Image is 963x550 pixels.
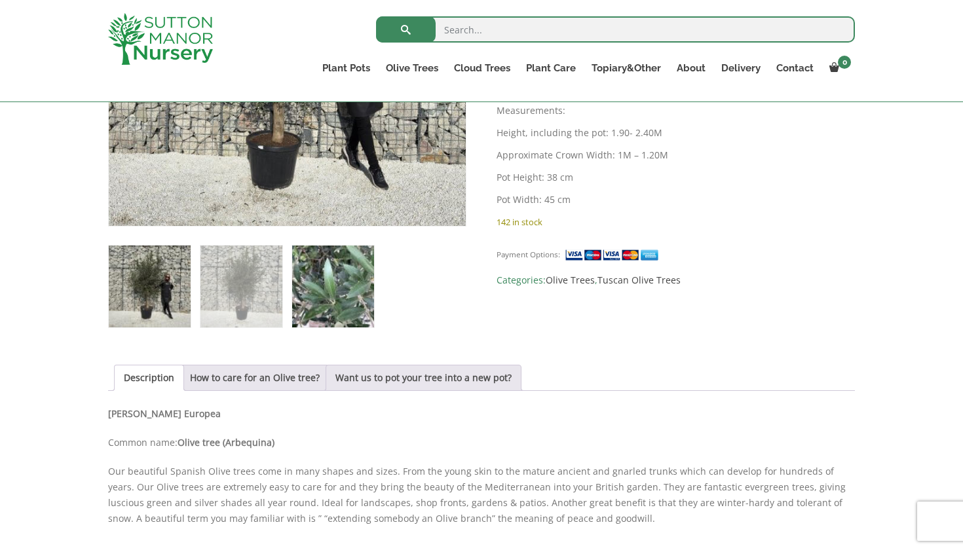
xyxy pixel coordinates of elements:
[497,249,560,259] small: Payment Options:
[518,59,584,77] a: Plant Care
[497,192,855,208] p: Pot Width: 45 cm
[597,274,681,286] a: Tuscan Olive Trees
[669,59,713,77] a: About
[713,59,768,77] a: Delivery
[190,365,320,390] a: How to care for an Olive tree?
[124,365,174,390] a: Description
[108,464,855,526] p: Our beautiful Spanish Olive trees come in many shapes and sizes. From the young skin to the matur...
[314,59,378,77] a: Plant Pots
[497,272,855,288] span: Categories: ,
[178,436,274,449] b: Olive tree (Arbequina)
[821,59,855,77] a: 0
[108,407,221,420] b: [PERSON_NAME] Europea
[565,248,663,262] img: payment supported
[497,170,855,185] p: Pot Height: 38 cm
[335,365,512,390] a: Want us to pot your tree into a new pot?
[378,59,446,77] a: Olive Trees
[376,16,855,43] input: Search...
[200,246,282,327] img: Tuscan Olive Tree XXL 1.90 - 2.40 - Image 2
[497,147,855,163] p: Approximate Crown Width: 1M – 1.20M
[446,59,518,77] a: Cloud Trees
[497,214,855,230] p: 142 in stock
[497,125,855,141] p: Height, including the pot: 1.90- 2.40M
[838,56,851,69] span: 0
[768,59,821,77] a: Contact
[584,59,669,77] a: Topiary&Other
[546,274,595,286] a: Olive Trees
[108,13,213,65] img: logo
[292,246,374,327] img: Tuscan Olive Tree XXL 1.90 - 2.40 - Image 3
[497,103,855,119] p: Measurements:
[108,435,855,450] p: Common name:
[109,246,191,327] img: Tuscan Olive Tree XXL 1.90 - 2.40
